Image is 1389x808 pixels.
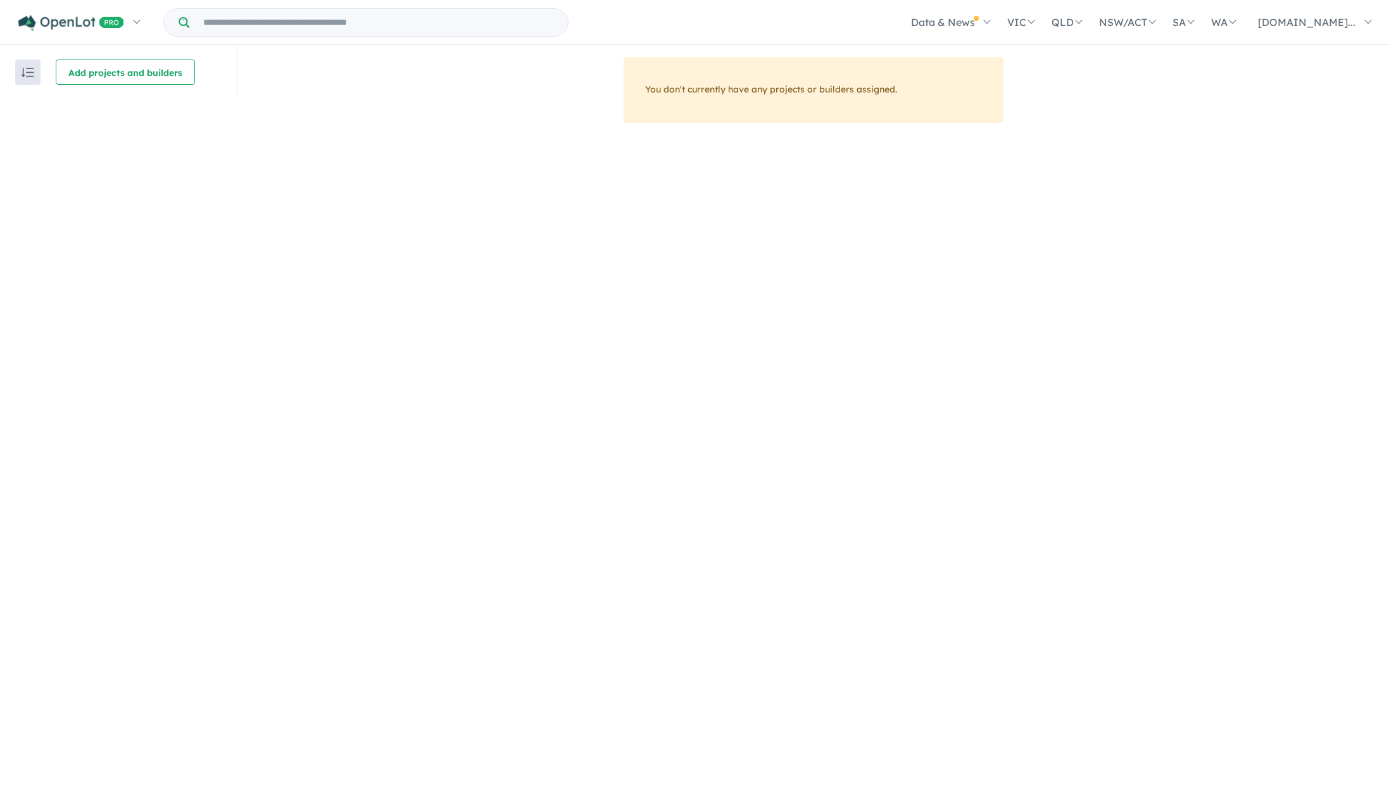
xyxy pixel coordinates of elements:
img: sort.svg [22,68,34,77]
button: Add projects and builders [56,60,195,85]
div: You don't currently have any projects or builders assigned. [624,57,1003,123]
span: [DOMAIN_NAME]... [1258,16,1355,28]
input: Try estate name, suburb, builder or developer [192,9,565,36]
img: Openlot PRO Logo White [18,15,124,31]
